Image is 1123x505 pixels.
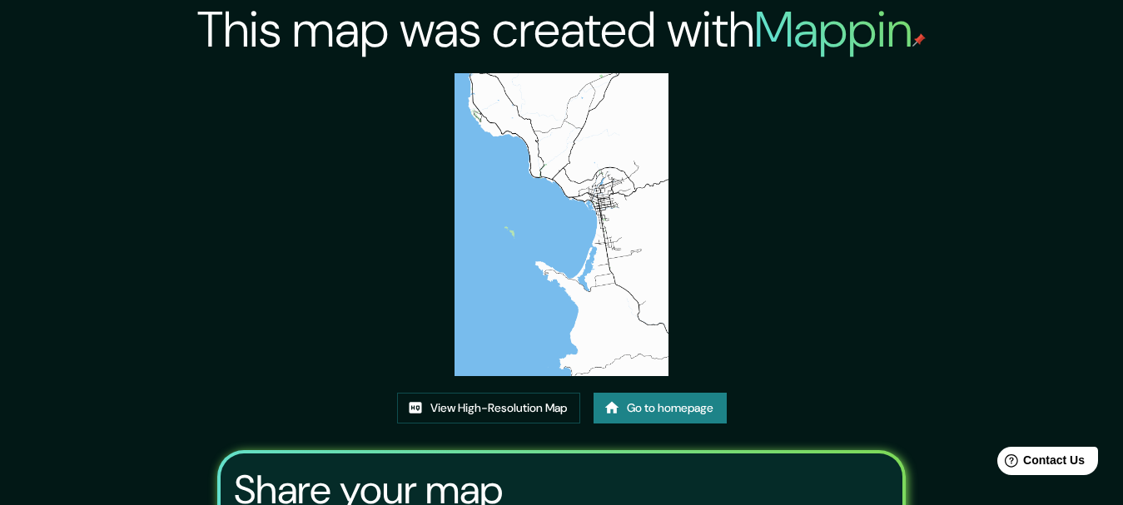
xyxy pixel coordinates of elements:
a: Go to homepage [594,393,727,423]
a: View High-Resolution Map [397,393,580,423]
img: created-map [455,73,668,376]
iframe: Help widget launcher [975,440,1105,487]
img: mappin-pin [912,33,926,47]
